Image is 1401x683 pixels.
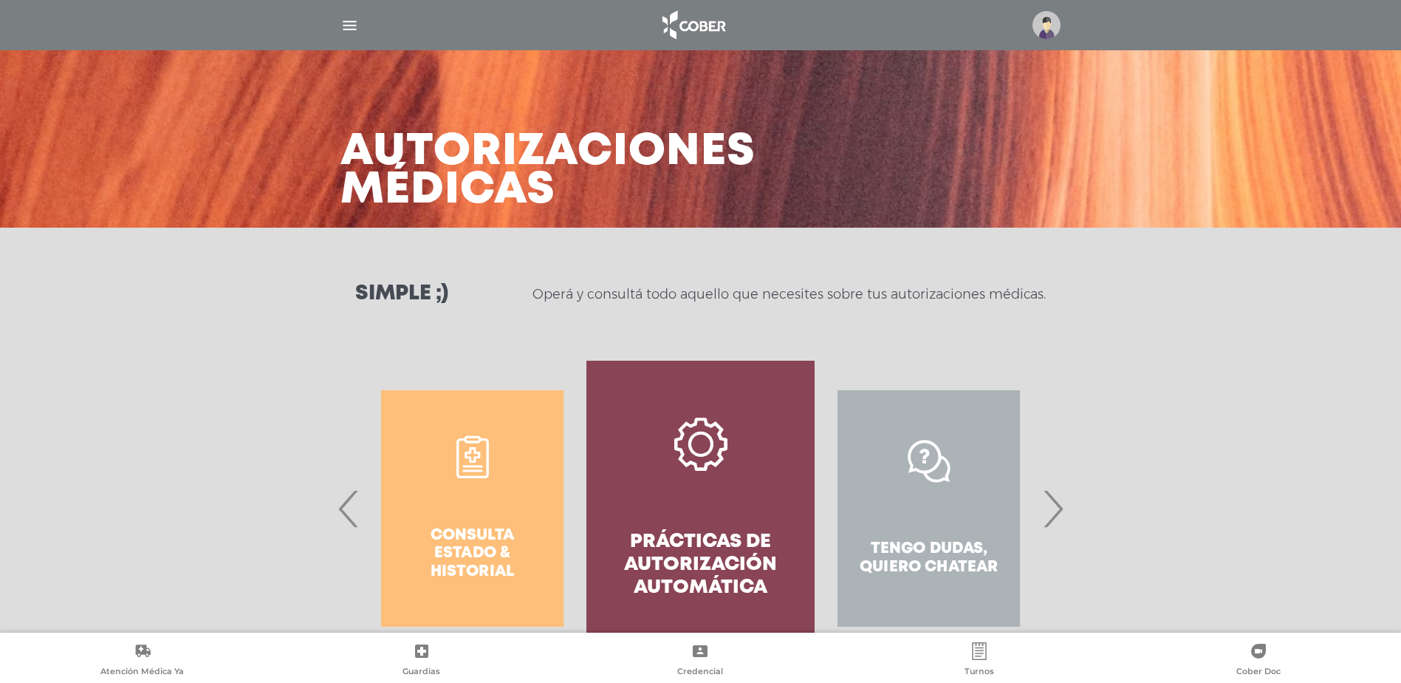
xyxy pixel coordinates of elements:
span: Previous [335,469,363,548]
span: Cober Doc [1236,666,1281,679]
span: Next [1038,469,1067,548]
span: Atención Médica Ya [100,666,184,679]
a: Credencial [561,642,840,680]
a: Atención Médica Ya [3,642,282,680]
span: Turnos [965,666,994,679]
span: Credencial [677,666,723,679]
img: logo_cober_home-white.png [654,7,732,43]
a: Guardias [282,642,561,680]
a: Turnos [840,642,1119,680]
img: Cober_menu-lines-white.svg [340,16,359,35]
h3: Autorizaciones médicas [340,133,756,210]
h3: Simple ;) [355,284,448,305]
img: profile-placeholder.svg [1032,11,1061,39]
a: Prácticas de autorización automática [586,361,815,656]
h4: Prácticas de autorización automática [613,531,788,600]
a: Cober Doc [1119,642,1398,680]
p: Operá y consultá todo aquello que necesites sobre tus autorizaciones médicas. [532,285,1046,303]
span: Guardias [403,666,440,679]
